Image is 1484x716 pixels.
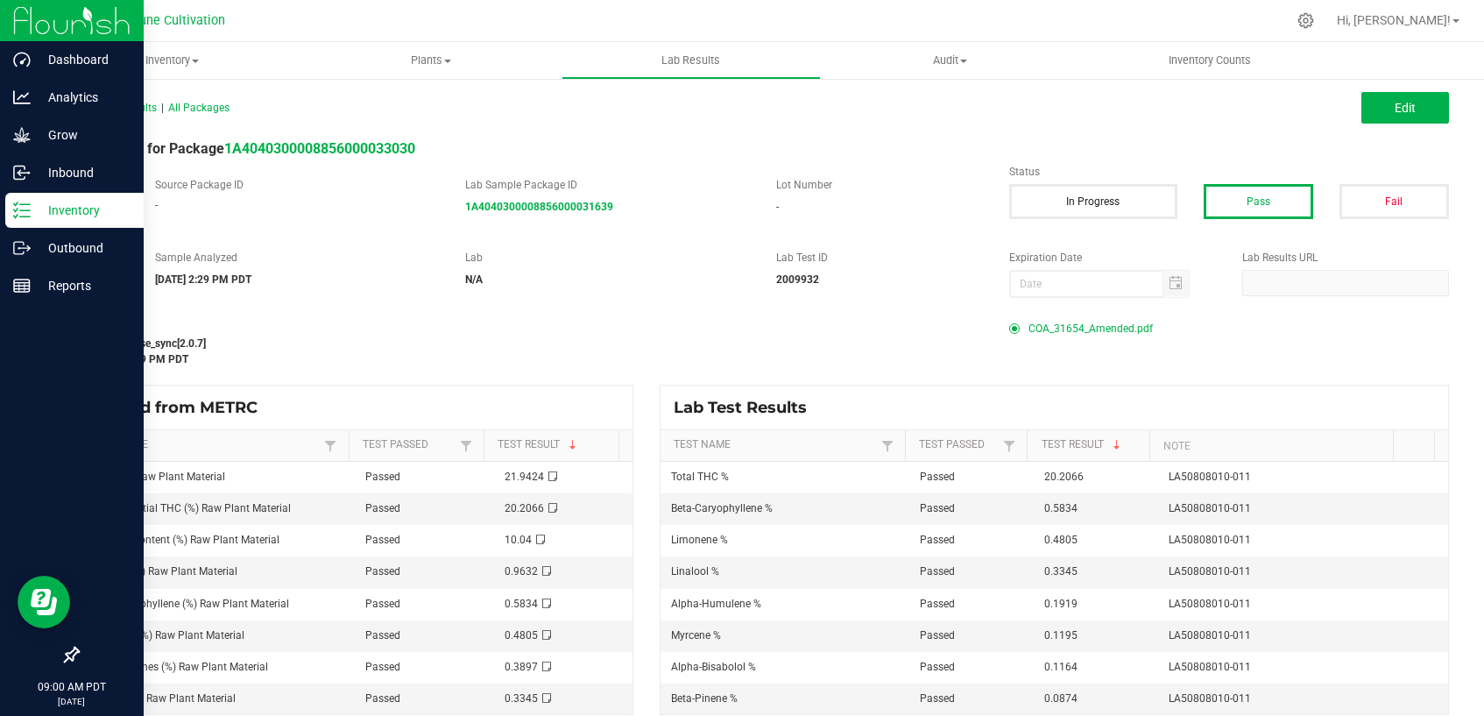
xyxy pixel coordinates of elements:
[31,49,136,70] p: Dashboard
[671,692,738,705] span: Beta-Pinene %
[1028,315,1153,342] span: COA_31654_Amended.pdf
[456,435,477,457] a: Filter
[505,629,538,642] span: 0.4805
[638,53,744,68] span: Lab Results
[920,471,955,483] span: Passed
[302,53,560,68] span: Plants
[566,438,580,452] span: Sortable
[13,51,31,68] inline-svg: Dashboard
[155,273,251,286] strong: [DATE] 2:29 PM PDT
[88,502,291,514] span: Total Potential THC (%) Raw Plant Material
[920,534,955,546] span: Passed
[505,502,544,514] span: 20.2066
[31,124,136,145] p: Grow
[1169,471,1251,483] span: LA50808010-011
[1044,598,1078,610] span: 0.1919
[88,565,237,578] span: Δ-9 THC (%) Raw Plant Material
[1169,629,1251,642] span: LA50808010-011
[366,692,401,705] span: Passed
[88,471,225,483] span: THCa (%) Raw Plant Material
[1044,661,1078,673] span: 0.1164
[155,250,440,266] label: Sample Analyzed
[320,435,341,457] a: Filter
[920,502,955,514] span: Passed
[1044,629,1078,642] span: 0.1195
[505,692,538,705] span: 0.3345
[1361,92,1449,124] button: Edit
[88,629,244,642] span: Limonene (%) Raw Plant Material
[1169,661,1251,673] span: LA50808010-011
[8,679,136,695] p: 09:00 AM PDT
[562,42,821,79] a: Lab Results
[1044,534,1078,546] span: 0.4805
[91,398,271,417] span: Synced from METRC
[1339,184,1449,219] button: Fail
[366,661,401,673] span: Passed
[31,200,136,221] p: Inventory
[366,502,401,514] span: Passed
[498,438,612,452] a: Test ResultSortable
[168,102,230,114] span: All Packages
[920,661,955,673] span: Passed
[1044,565,1078,578] span: 0.3345
[1110,438,1124,452] span: Sortable
[999,435,1020,457] a: Filter
[919,438,999,452] a: Test PassedSortable
[465,250,750,266] label: Lab
[132,13,226,28] span: Dune Cultivation
[505,598,538,610] span: 0.5834
[877,435,898,457] a: Filter
[13,277,31,294] inline-svg: Reports
[1169,565,1251,578] span: LA50808010-011
[366,565,401,578] span: Passed
[1145,53,1275,68] span: Inventory Counts
[671,565,719,578] span: Linalool %
[920,692,955,705] span: Passed
[77,140,415,157] span: Lab Result for Package
[13,202,31,219] inline-svg: Inventory
[920,629,955,642] span: Passed
[822,53,1079,68] span: Audit
[821,42,1080,79] a: Audit
[31,162,136,183] p: Inbound
[366,598,401,610] span: Passed
[366,471,401,483] span: Passed
[13,126,31,144] inline-svg: Grow
[776,201,779,213] span: -
[1080,42,1339,79] a: Inventory Counts
[31,275,136,296] p: Reports
[224,140,415,157] a: 1A4040300008856000033030
[465,273,483,286] strong: N/A
[13,164,31,181] inline-svg: Inbound
[18,576,70,628] iframe: Resource center
[1169,534,1251,546] span: LA50808010-011
[671,598,761,610] span: Alpha-Humulene %
[301,42,561,79] a: Plants
[465,201,613,213] a: 1A4040300008856000031639
[366,534,401,546] span: Passed
[1044,502,1078,514] span: 0.5834
[671,629,721,642] span: Myrcene %
[1042,438,1143,452] a: Test ResultSortable
[671,661,756,673] span: Alpha-Bisabolol %
[1169,692,1251,705] span: LA50808010-011
[366,629,401,642] span: Passed
[155,199,158,211] span: -
[88,534,279,546] span: Moisture Content (%) Raw Plant Material
[155,177,440,193] label: Source Package ID
[465,177,750,193] label: Lab Sample Package ID
[1009,323,1020,334] form-radio-button: Primary COA
[1044,692,1078,705] span: 0.0874
[1009,250,1216,266] label: Expiration Date
[674,438,876,452] a: Test NameSortable
[671,502,773,514] span: Beta-Caryophyllene %
[1337,13,1451,27] span: Hi, [PERSON_NAME]!
[88,692,236,705] span: Linalool (%) Raw Plant Material
[1169,598,1251,610] span: LA50808010-011
[1242,250,1449,266] label: Lab Results URL
[42,53,301,68] span: Inventory
[671,534,728,546] span: Limonene %
[671,471,729,483] span: Total THC %
[363,438,456,452] a: Test PassedSortable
